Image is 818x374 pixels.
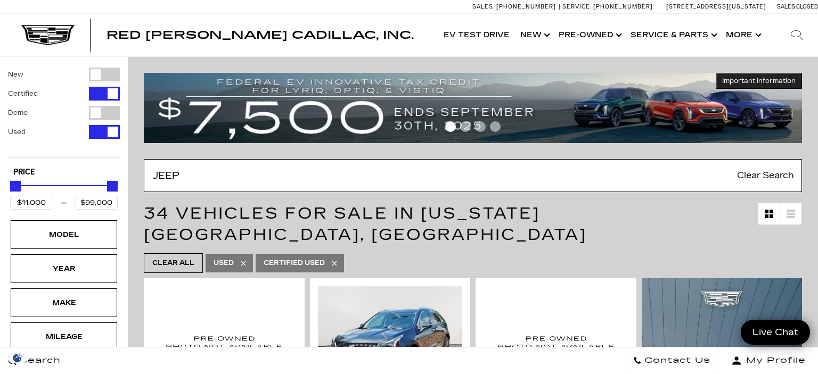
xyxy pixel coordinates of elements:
[8,127,26,137] label: Used
[496,3,556,10] span: [PHONE_NUMBER]
[553,14,625,56] a: Pre-Owned
[515,14,553,56] a: New
[8,107,28,118] label: Demo
[17,353,61,368] span: Search
[8,68,120,157] div: Filter by Vehicle Type
[10,177,118,210] div: Price
[796,3,818,10] span: Closed
[107,181,118,192] div: Maximum Price
[5,352,30,363] section: Click to Open Cookie Consent Modal
[460,121,471,132] span: Go to slide 2
[144,204,587,244] span: 34 Vehicles for Sale in [US_STATE][GEOGRAPHIC_DATA], [GEOGRAPHIC_DATA]
[144,73,802,143] img: vrp-tax-ending-august-version
[722,77,796,85] span: Important Information
[445,121,456,132] span: Go to slide 1
[8,69,23,80] label: New
[438,14,515,56] a: EV Test Drive
[8,88,38,99] label: Certified
[625,347,719,374] a: Contact Us
[264,256,325,270] span: Certified Used
[152,256,194,270] span: Clear All
[625,14,721,56] a: Service & Parts
[559,4,656,10] a: Service: [PHONE_NUMBER]
[490,121,501,132] span: Go to slide 4
[5,352,30,363] img: Opt-Out Icon
[21,25,75,45] img: Cadillac Dark Logo with Cadillac White Text
[144,159,802,192] input: Search Inventory
[642,353,710,368] span: Contact Us
[37,331,91,343] div: Mileage
[107,30,414,40] a: Red [PERSON_NAME] Cadillac, Inc.
[593,3,653,10] span: [PHONE_NUMBER]
[10,196,53,210] input: Minimum
[472,3,495,10] span: Sales:
[107,29,414,41] span: Red [PERSON_NAME] Cadillac, Inc.
[747,326,804,338] span: Live Chat
[10,181,21,192] div: Minimum Price
[37,297,91,309] div: Make
[475,121,486,132] span: Go to slide 3
[37,229,91,240] div: Model
[37,263,91,275] div: Year
[11,254,117,283] div: YearYear
[719,347,818,374] button: Open user profile menu
[11,322,117,351] div: MileageMileage
[11,220,117,249] div: ModelModel
[75,196,118,210] input: Maximum
[741,320,810,345] a: Live Chat
[214,256,234,270] span: Used
[777,3,796,10] span: Sales:
[742,353,806,368] span: My Profile
[13,168,114,177] h5: Price
[562,3,592,10] span: Service:
[721,14,765,56] button: More
[11,288,117,317] div: MakeMake
[732,160,799,192] span: Clear Search
[472,4,559,10] a: Sales: [PHONE_NUMBER]
[666,3,766,10] a: [STREET_ADDRESS][US_STATE]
